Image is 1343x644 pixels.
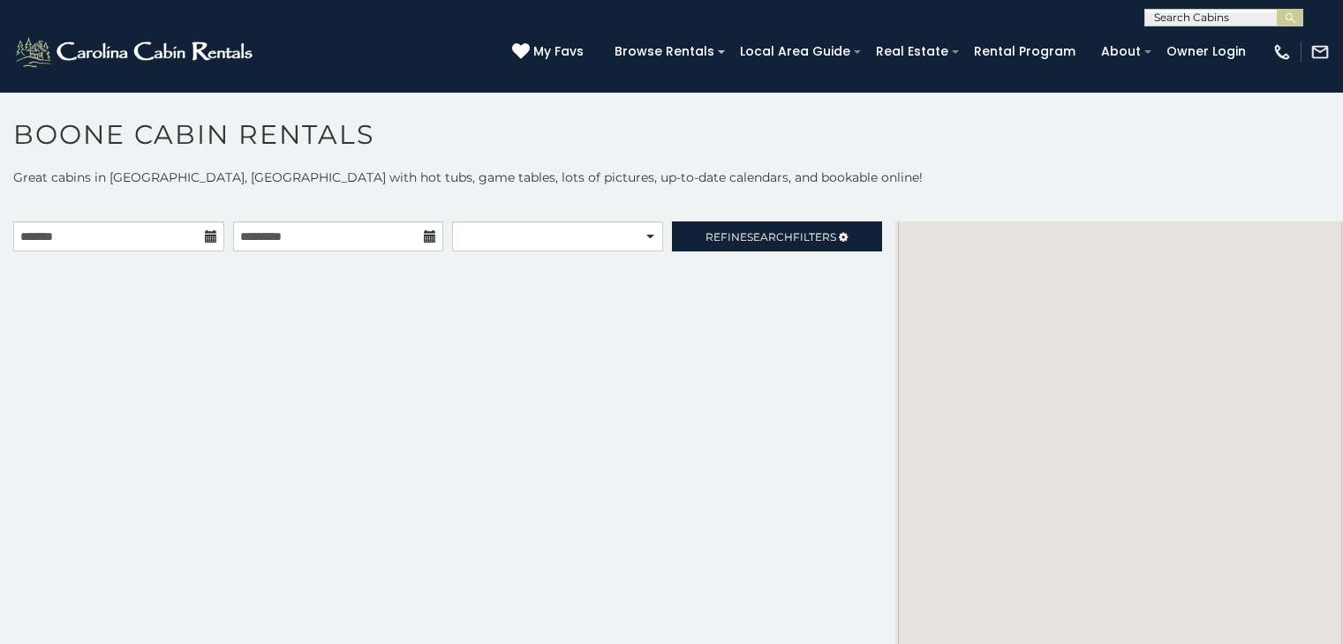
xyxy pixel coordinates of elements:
img: phone-regular-white.png [1272,42,1292,62]
a: Browse Rentals [606,38,723,65]
a: My Favs [512,42,588,62]
span: Search [747,230,793,243]
span: Refine Filters [705,230,836,243]
a: RefineSearchFilters [672,221,883,251]
img: mail-regular-white.png [1310,42,1330,62]
img: White-1-2.png [13,34,258,70]
a: Local Area Guide [731,38,859,65]
a: Rental Program [965,38,1084,65]
a: Owner Login [1158,38,1255,65]
a: Real Estate [867,38,957,65]
a: About [1092,38,1150,65]
span: My Favs [533,42,584,61]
